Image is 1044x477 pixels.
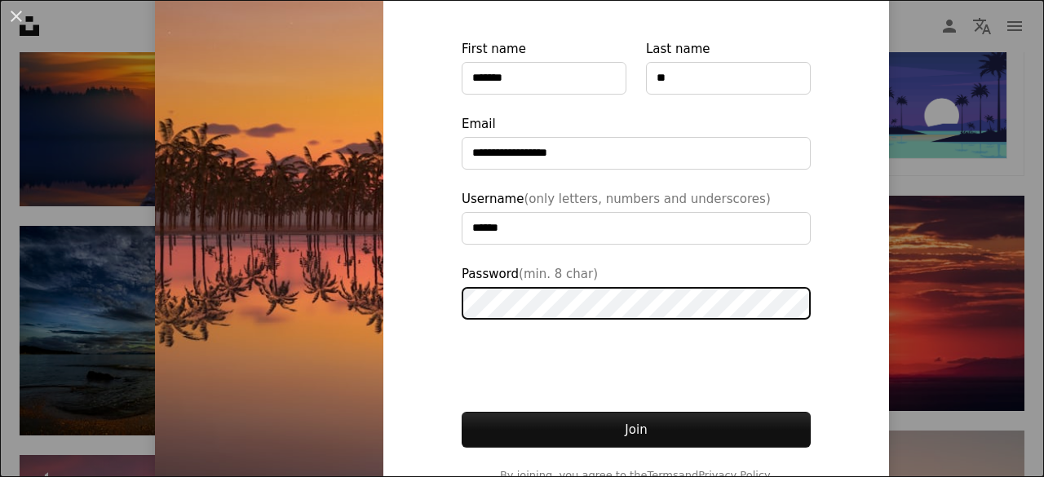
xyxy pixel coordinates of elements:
[646,62,811,95] input: Last name
[462,137,811,170] input: Email
[462,114,811,170] label: Email
[462,189,811,245] label: Username
[524,192,770,206] span: (only letters, numbers and underscores)
[462,412,811,448] button: Join
[646,39,811,95] label: Last name
[462,62,626,95] input: First name
[462,212,811,245] input: Username(only letters, numbers and underscores)
[462,264,811,320] label: Password
[519,267,598,281] span: (min. 8 char)
[462,39,626,95] label: First name
[462,287,811,320] input: Password(min. 8 char)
